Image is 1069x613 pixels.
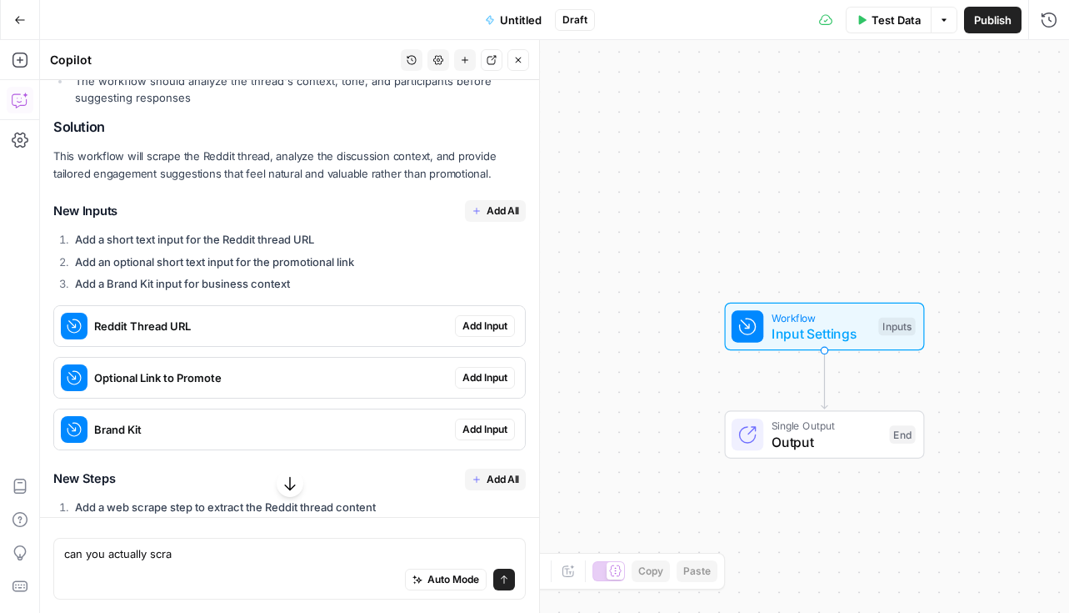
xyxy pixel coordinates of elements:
button: Add Input [455,367,515,389]
button: Add All [465,200,526,222]
span: Add Input [462,370,507,385]
div: Copilot [50,52,396,68]
button: Add All [465,469,526,490]
strong: Add a web scrape step to extract the Reddit thread content [75,500,376,514]
button: Auto Mode [405,569,487,590]
span: Add Input [462,422,507,437]
div: Inputs [878,318,915,336]
span: Input Settings [772,324,871,344]
span: Publish [974,12,1012,28]
span: Test Data [872,12,921,28]
span: Add Input [462,319,507,334]
h3: New Inputs [53,200,526,222]
button: Add Input [455,419,515,440]
strong: Add a Brand Kit input for business context [75,277,290,290]
li: The workflow should analyze the thread's context, tone, and participants before suggesting responses [71,73,526,106]
span: Add All [487,472,519,487]
button: Untitled [475,7,552,33]
button: Test Data [846,7,931,33]
span: Paste [683,564,711,579]
button: Paste [677,560,717,582]
strong: Add an optional short text input for the promotional link [75,255,354,269]
span: Reddit Thread URL [94,318,448,334]
span: Single Output [772,418,882,434]
h3: New Steps [53,469,526,490]
span: Add All [487,203,519,219]
button: Copy [632,560,670,582]
span: Workflow [772,309,871,325]
g: Edge from start to end [822,350,827,409]
p: This workflow will scrape the Reddit thread, analyze the discussion context, and provide tailored... [53,148,526,183]
div: WorkflowInput SettingsInputs [670,303,980,351]
span: Draft [562,13,587,28]
button: Add Input [455,315,515,337]
div: Single OutputOutputEnd [670,410,980,459]
h2: Solution [53,119,526,135]
textarea: can you actually scra [64,545,515,562]
div: End [890,425,916,444]
span: Untitled [500,12,542,28]
span: Output [772,432,882,452]
button: Publish [964,7,1022,33]
span: Brand Kit [94,421,448,438]
strong: Add a short text input for the Reddit thread URL [75,233,314,246]
span: Optional Link to Promote [94,369,448,386]
span: Auto Mode [427,572,479,587]
span: Copy [638,564,663,579]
